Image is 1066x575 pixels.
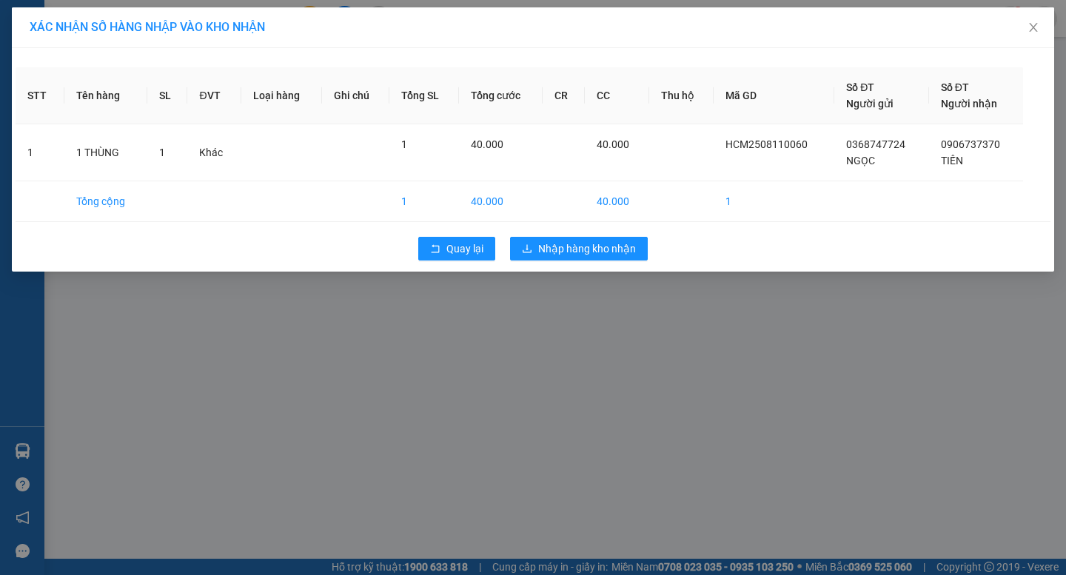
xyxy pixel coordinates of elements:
button: Close [1013,7,1054,49]
span: 40.000 [597,138,629,150]
span: 1 [401,138,407,150]
td: 1 [714,181,834,222]
th: Tổng cước [459,67,543,124]
span: HCM2508110060 [725,138,808,150]
th: Thu hộ [649,67,714,124]
span: 0368747724 [846,138,905,150]
td: Tổng cộng [64,181,147,222]
td: Khác [187,124,241,181]
th: Loại hàng [241,67,321,124]
span: Số ĐT [846,81,874,93]
span: TIẾN [941,155,963,167]
span: 40.000 [471,138,503,150]
th: STT [16,67,64,124]
td: 1 [389,181,460,222]
th: ĐVT [187,67,241,124]
span: Quay lại [446,241,483,257]
td: 40.000 [459,181,543,222]
span: 0906737370 [941,138,1000,150]
th: Ghi chú [322,67,389,124]
th: Mã GD [714,67,834,124]
span: rollback [430,243,440,255]
button: rollbackQuay lại [418,237,495,260]
span: Số ĐT [941,81,969,93]
th: CC [585,67,649,124]
th: CR [543,67,585,124]
th: Tổng SL [389,67,460,124]
span: download [522,243,532,255]
span: Người gửi [846,98,894,110]
span: Nhập hàng kho nhận [538,241,636,257]
button: downloadNhập hàng kho nhận [510,237,648,260]
span: NGỌC [846,155,875,167]
span: Người nhận [941,98,997,110]
span: close [1028,21,1039,33]
th: SL [147,67,188,124]
span: XÁC NHẬN SỐ HÀNG NHẬP VÀO KHO NHẬN [30,20,265,34]
td: 1 [16,124,64,181]
span: 1 [159,147,165,158]
th: Tên hàng [64,67,147,124]
td: 40.000 [585,181,649,222]
td: 1 THÙNG [64,124,147,181]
